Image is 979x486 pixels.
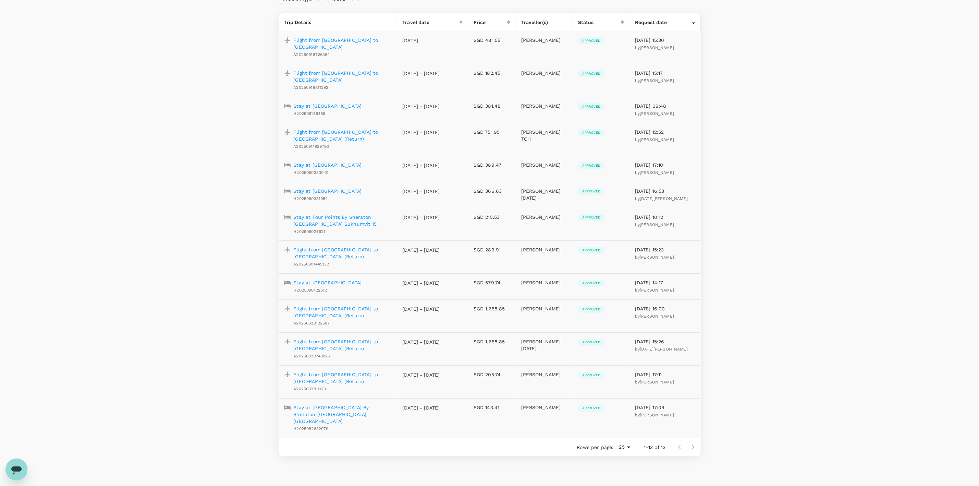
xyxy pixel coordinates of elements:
span: by [635,45,674,50]
span: Approved [578,281,604,286]
span: by [635,255,674,260]
p: [PERSON_NAME] [521,162,567,168]
span: A20250911939793 [294,144,329,149]
span: [PERSON_NAME] [640,255,674,260]
div: Price [474,19,507,26]
p: Flight from [GEOGRAPHIC_DATA] to [GEOGRAPHIC_DATA] (Return) [294,338,392,352]
p: [PERSON_NAME] [521,371,567,378]
span: Approved [578,215,604,220]
p: [DATE] - [DATE] [402,162,440,169]
p: SGD 289.91 [474,246,510,253]
p: [DATE] 16:53 [635,188,695,194]
span: Approved [578,340,604,345]
p: [PERSON_NAME] [521,404,567,411]
span: [DATE][PERSON_NAME] [640,196,688,201]
span: [PERSON_NAME] [640,111,674,116]
p: [PERSON_NAME] [521,103,567,109]
a: Flight from [GEOGRAPHIC_DATA] to [GEOGRAPHIC_DATA] [294,70,392,83]
p: SGD 1,658.85 [474,305,510,312]
div: Travel date [402,19,460,26]
span: [PERSON_NAME] [640,380,674,384]
p: [DATE] - [DATE] [402,214,440,221]
span: H2025090331984 [294,196,328,201]
span: Approved [578,38,604,43]
p: [PERSON_NAME] [521,70,567,76]
span: Approved [578,163,604,168]
p: [DATE] 14:17 [635,279,695,286]
span: H2025090122612 [294,288,327,293]
p: [DATE] - [DATE] [402,188,440,195]
iframe: Button to launch messaging window [5,459,27,481]
a: Stay at [GEOGRAPHIC_DATA] By Sheraton [GEOGRAPHIC_DATA] [GEOGRAPHIC_DATA] [294,404,392,425]
span: A20250918726364 [294,52,330,57]
span: by [635,347,688,352]
p: SGD 205.74 [474,371,510,378]
span: [PERSON_NAME] [640,222,674,227]
p: [DATE] - [DATE] [402,280,440,286]
p: SGD 1,658.85 [474,338,510,345]
p: [DATE] - [DATE] [402,306,440,312]
span: by [635,137,674,142]
p: SGD 143.41 [474,404,510,411]
span: A20250901445132 [294,262,329,266]
a: Flight from [GEOGRAPHIC_DATA] to [GEOGRAPHIC_DATA] (Return) [294,129,392,142]
div: Request date [635,19,692,26]
p: SGD 389.47 [474,162,510,168]
p: [PERSON_NAME] [521,305,567,312]
p: [DATE] 17:11 [635,371,695,378]
span: by [635,196,688,201]
span: [PERSON_NAME] [640,137,674,142]
p: [DATE] - [DATE] [402,129,440,136]
p: [PERSON_NAME] [521,214,567,221]
p: SGD 366.63 [474,188,510,194]
p: SGD 381.48 [474,103,510,109]
p: [DATE] 17:10 [635,162,695,168]
p: [PERSON_NAME] TOH [521,129,567,142]
span: H202509186489 [294,111,326,116]
a: Stay at [GEOGRAPHIC_DATA] [294,162,362,168]
span: [PERSON_NAME] [640,170,674,175]
span: Approved [578,189,604,194]
p: [DATE] 15:30 [635,37,695,44]
a: Flight from [GEOGRAPHIC_DATA] to [GEOGRAPHIC_DATA] (Return) [294,305,392,319]
p: SGD 182.45 [474,70,510,76]
div: 25 [616,442,633,452]
span: Approved [578,104,604,109]
p: [PERSON_NAME] [521,246,567,253]
p: [DATE] - [DATE] [402,339,440,345]
span: Approved [578,248,604,253]
span: A20250829748825 [294,354,330,358]
p: [DATE] - [DATE] [402,371,440,378]
a: Flight from [GEOGRAPHIC_DATA] to [GEOGRAPHIC_DATA] (Return) [294,371,392,385]
a: Flight from [GEOGRAPHIC_DATA] to [GEOGRAPHIC_DATA] [294,37,392,50]
p: SGD 751.95 [474,129,510,135]
span: Approved [578,130,604,135]
p: [PERSON_NAME] [521,37,567,44]
a: Stay at [GEOGRAPHIC_DATA] [294,279,362,286]
p: SGD 579.74 [474,279,510,286]
p: [DATE] - [DATE] [402,247,440,253]
a: Stay at Four Points By Sheraton [GEOGRAPHIC_DATA] Sukhumvit 15 [294,214,392,227]
p: Traveller(s) [521,19,567,26]
span: [PERSON_NAME] [640,413,674,417]
span: by [635,170,674,175]
p: [DATE] - [DATE] [402,103,440,110]
span: by [635,78,674,83]
p: [DATE] 12:52 [635,129,695,135]
span: H202509027921 [294,229,326,234]
p: [DATE] 10:12 [635,214,695,221]
span: Approved [578,71,604,76]
a: Stay at [GEOGRAPHIC_DATA] [294,188,362,194]
span: [PERSON_NAME] [640,45,674,50]
p: [DATE] 15:17 [635,70,695,76]
p: [DATE] 16:00 [635,305,695,312]
a: Stay at [GEOGRAPHIC_DATA] [294,103,362,109]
